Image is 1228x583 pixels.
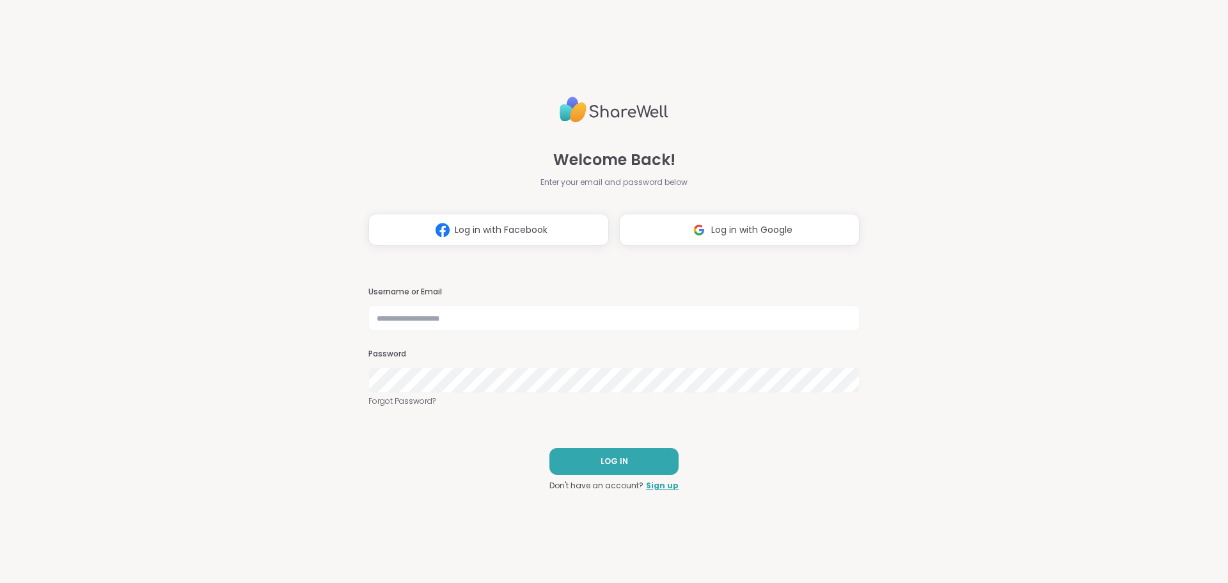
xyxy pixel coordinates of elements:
img: ShareWell Logo [560,92,668,128]
span: LOG IN [601,456,628,467]
span: Log in with Facebook [455,223,547,237]
button: Log in with Facebook [368,214,609,246]
img: ShareWell Logomark [687,218,711,242]
button: LOG IN [549,448,679,475]
a: Sign up [646,480,679,491]
img: ShareWell Logomark [430,218,455,242]
span: Enter your email and password below [540,177,688,188]
h3: Username or Email [368,287,860,298]
button: Log in with Google [619,214,860,246]
span: Welcome Back! [553,148,675,172]
a: Forgot Password? [368,395,860,407]
span: Don't have an account? [549,480,643,491]
span: Log in with Google [711,223,792,237]
h3: Password [368,349,860,360]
